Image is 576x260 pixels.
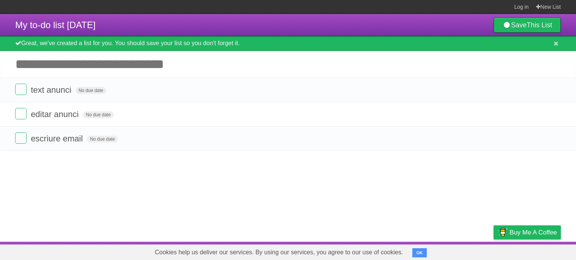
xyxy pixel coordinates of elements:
[510,226,557,239] span: Buy me a coffee
[393,244,409,258] a: About
[87,136,118,143] span: No due date
[527,21,552,29] b: This List
[31,85,73,95] span: text anunci
[147,245,411,260] span: Cookies help us deliver our services. By using our services, you agree to our use of cookies.
[15,84,27,95] label: Done
[31,109,80,119] span: editar anunci
[494,17,561,33] a: SaveThis List
[494,225,561,239] a: Buy me a coffee
[83,111,114,118] span: No due date
[15,20,96,30] span: My to-do list [DATE]
[15,108,27,119] label: Done
[76,87,106,94] span: No due date
[497,226,508,239] img: Buy me a coffee
[31,134,85,143] span: escriure email
[484,244,503,258] a: Privacy
[458,244,475,258] a: Terms
[412,248,427,257] button: OK
[418,244,448,258] a: Developers
[15,132,27,144] label: Done
[513,244,561,258] a: Suggest a feature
